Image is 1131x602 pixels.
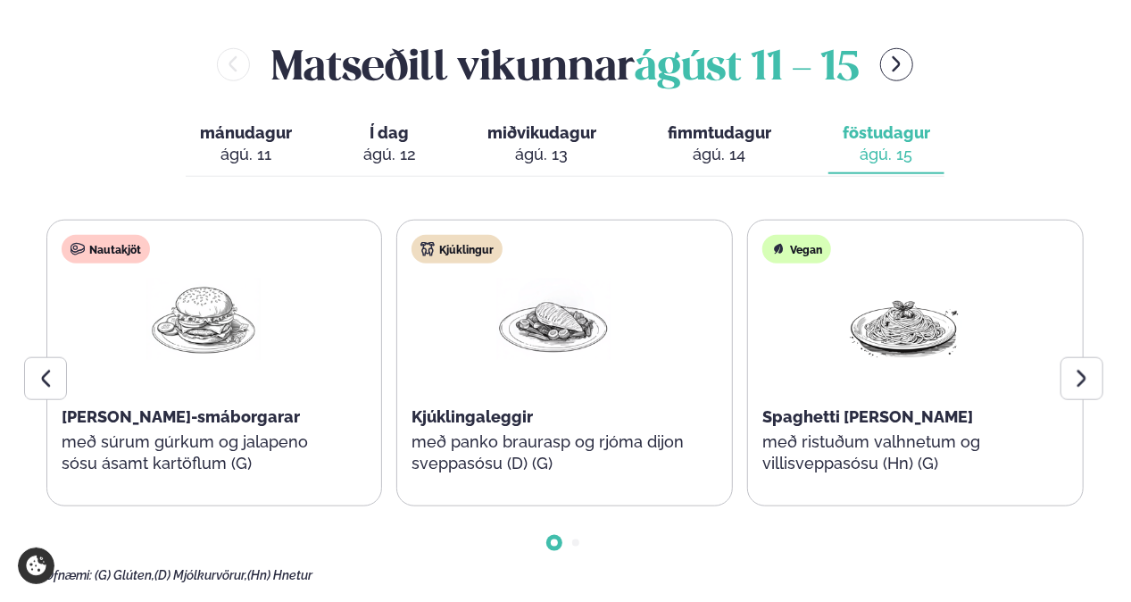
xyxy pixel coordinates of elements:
[412,407,533,426] span: Kjúklingaleggir
[496,278,611,361] img: Chicken-breast.png
[762,431,1046,474] p: með ristuðum valhnetum og villisveppasósu (Hn) (G)
[551,539,558,547] span: Go to slide 1
[247,568,312,582] span: (Hn) Hnetur
[668,123,771,142] span: fimmtudagur
[487,144,596,165] div: ágú. 13
[200,123,292,142] span: mánudagur
[420,242,435,256] img: chicken.svg
[762,235,831,263] div: Vegan
[154,568,247,582] span: (D) Mjólkurvörur,
[847,278,961,361] img: Spagetti.png
[487,123,596,142] span: miðvikudagur
[843,123,930,142] span: föstudagur
[412,235,503,263] div: Kjúklingur
[363,144,416,165] div: ágú. 12
[653,115,786,174] button: fimmtudagur ágú. 14
[71,242,85,256] img: beef.svg
[186,115,306,174] button: mánudagur ágú. 11
[572,539,579,547] span: Go to slide 2
[843,144,930,165] div: ágú. 15
[762,407,973,426] span: Spaghetti [PERSON_NAME]
[349,115,430,174] button: Í dag ágú. 12
[473,115,611,174] button: miðvikudagur ágú. 13
[635,49,859,88] span: ágúst 11 - 15
[412,431,695,474] p: með panko braurasp og rjóma dijon sveppasósu (D) (G)
[828,115,944,174] button: föstudagur ágú. 15
[146,278,261,361] img: Hamburger.png
[18,548,54,584] a: Cookie settings
[271,36,859,94] h2: Matseðill vikunnar
[62,431,345,474] p: með súrum gúrkum og jalapeno sósu ásamt kartöflum (G)
[62,235,150,263] div: Nautakjöt
[771,242,786,256] img: Vegan.svg
[880,48,913,81] button: menu-btn-right
[363,122,416,144] span: Í dag
[668,144,771,165] div: ágú. 14
[45,568,92,582] span: Ofnæmi:
[217,48,250,81] button: menu-btn-left
[200,144,292,165] div: ágú. 11
[95,568,154,582] span: (G) Glúten,
[62,407,300,426] span: [PERSON_NAME]-smáborgarar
